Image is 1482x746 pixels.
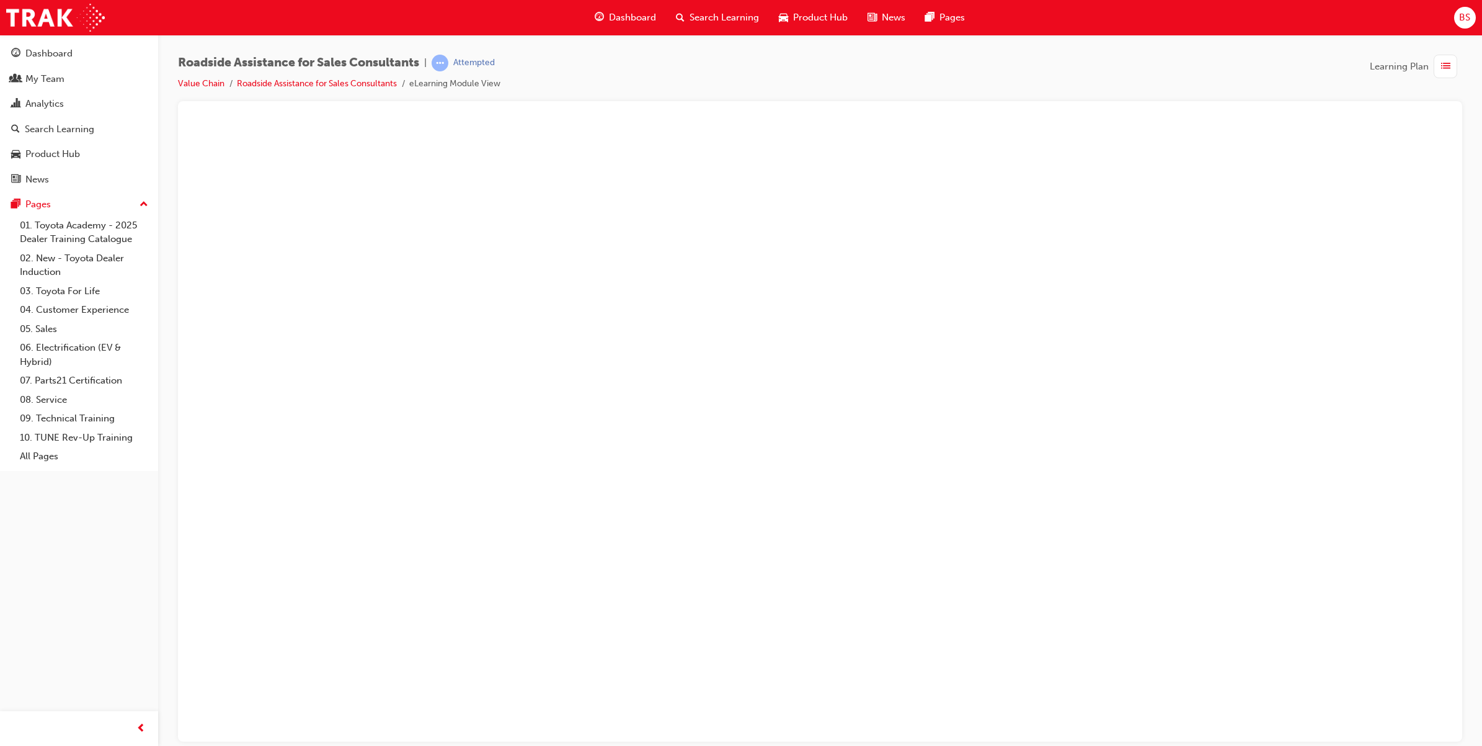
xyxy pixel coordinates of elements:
[585,5,666,30] a: guage-iconDashboard
[11,149,20,160] span: car-icon
[5,193,153,216] button: Pages
[25,72,64,86] div: My Team
[6,4,105,32] img: Trak
[25,47,73,61] div: Dashboard
[11,174,20,186] span: news-icon
[15,390,153,410] a: 08. Service
[25,173,49,187] div: News
[25,122,94,137] div: Search Learning
[11,74,20,85] span: people-icon
[769,5,858,30] a: car-iconProduct Hub
[15,428,153,447] a: 10. TUNE Rev-Up Training
[1370,55,1462,78] button: Learning Plan
[11,48,20,60] span: guage-icon
[15,447,153,466] a: All Pages
[178,56,419,70] span: Roadside Assistance for Sales Consultants
[867,10,877,25] span: news-icon
[5,118,153,141] a: Search Learning
[5,168,153,191] a: News
[15,249,153,282] a: 02. New - Toyota Dealer Induction
[25,97,64,111] div: Analytics
[793,11,848,25] span: Product Hub
[5,143,153,166] a: Product Hub
[15,371,153,390] a: 07. Parts21 Certification
[237,78,397,89] a: Roadside Assistance for Sales Consultants
[15,409,153,428] a: 09. Technical Training
[882,11,905,25] span: News
[5,40,153,193] button: DashboardMy TeamAnalyticsSearch LearningProduct HubNews
[915,5,975,30] a: pages-iconPages
[25,147,80,161] div: Product Hub
[1454,7,1476,29] button: BS
[432,55,448,71] span: learningRecordVerb_ATTEMPT-icon
[178,78,224,89] a: Value Chain
[690,11,759,25] span: Search Learning
[15,282,153,301] a: 03. Toyota For Life
[15,216,153,249] a: 01. Toyota Academy - 2025 Dealer Training Catalogue
[5,92,153,115] a: Analytics
[676,10,685,25] span: search-icon
[140,197,148,213] span: up-icon
[424,56,427,70] span: |
[5,42,153,65] a: Dashboard
[1459,11,1470,25] span: BS
[453,57,495,69] div: Attempted
[11,124,20,135] span: search-icon
[15,338,153,371] a: 06. Electrification (EV & Hybrid)
[5,68,153,91] a: My Team
[666,5,769,30] a: search-iconSearch Learning
[25,197,51,212] div: Pages
[15,320,153,339] a: 05. Sales
[409,77,500,91] li: eLearning Module View
[15,300,153,320] a: 04. Customer Experience
[939,11,965,25] span: Pages
[925,10,934,25] span: pages-icon
[1370,60,1429,74] span: Learning Plan
[1441,59,1450,74] span: list-icon
[11,199,20,210] span: pages-icon
[136,721,146,737] span: prev-icon
[11,99,20,110] span: chart-icon
[779,10,788,25] span: car-icon
[858,5,915,30] a: news-iconNews
[609,11,656,25] span: Dashboard
[595,10,604,25] span: guage-icon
